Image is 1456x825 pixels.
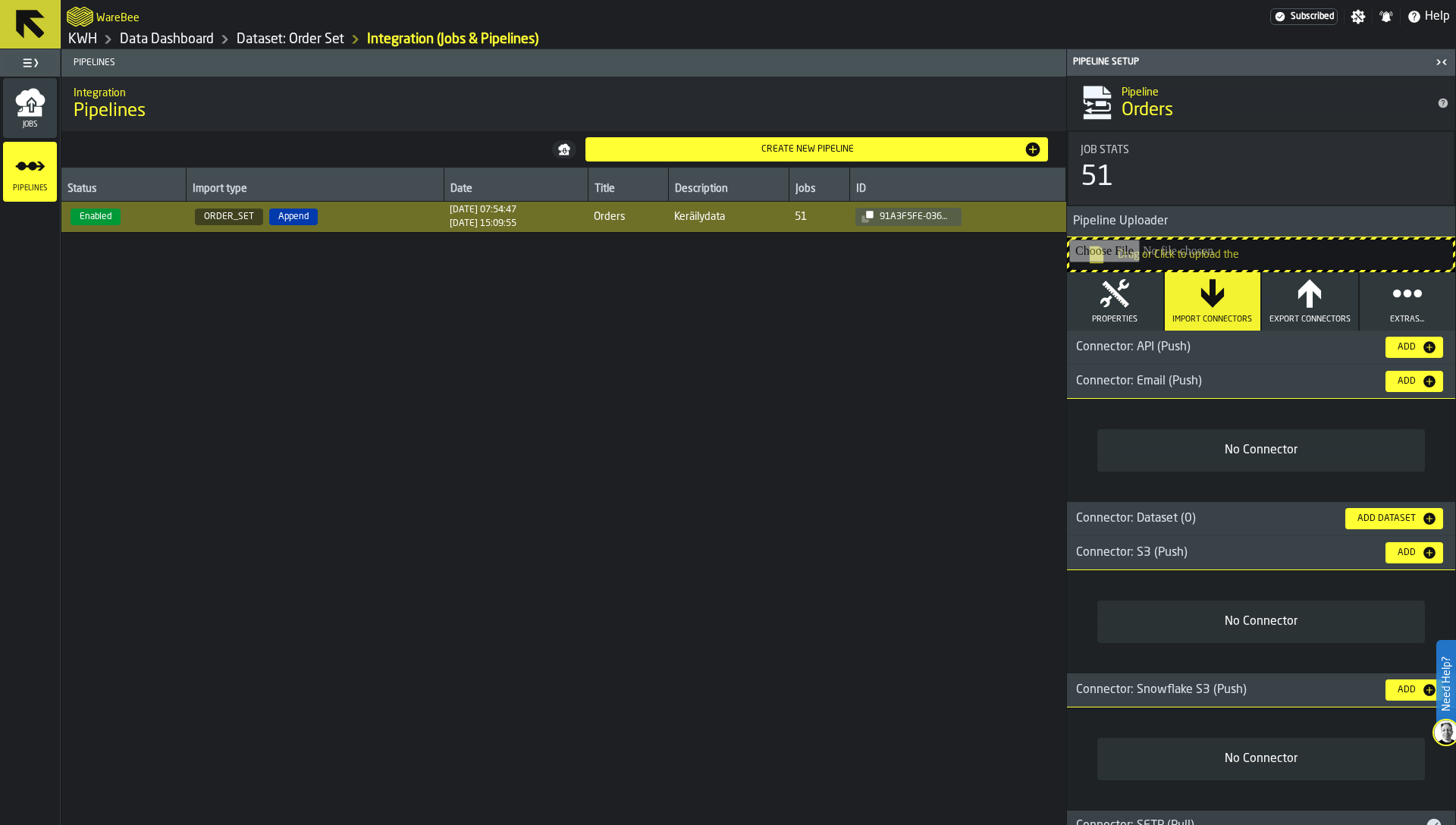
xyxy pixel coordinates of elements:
[874,212,955,222] div: 91a3f5fe-0364-48fb-a154-6edc60c340a6
[795,211,807,223] div: 51
[552,140,576,158] button: button-
[367,31,538,48] div: Integration (Jobs & Pipelines)
[1385,337,1443,358] button: button-Add
[3,142,57,202] li: menu Pipelines
[1067,338,1373,356] div: Connector: API (Push)
[1092,315,1137,325] span: Properties
[450,183,582,198] div: Date
[1270,8,1338,25] a: link-to-/wh/i/4fb45246-3b77-4bb5-b880-c337c3c5facb/settings/billing
[96,9,140,24] h2: Sub Title
[1067,673,1455,707] h3: title-section-Connector: Snowflake S3 (Push)
[450,218,516,229] div: Updated at
[1373,9,1400,24] label: button-toggle-Notifications
[855,208,962,226] button: button-91a3f5fe-0364-48fb-a154-6edc60c340a6
[67,30,758,49] nav: Breadcrumb
[1109,750,1413,768] div: No Connector
[1385,542,1443,563] button: button-Add
[1081,144,1442,156] div: Title
[1081,144,1129,156] span: Job Stats
[1067,206,1455,237] h3: title-section-Pipeline Uploader
[595,183,662,198] div: Title
[74,99,146,124] span: Pipelines
[585,137,1049,162] button: button-Create new pipeline
[450,205,516,215] div: Created at
[3,184,57,193] span: Pipelines
[67,3,93,30] a: logo-header
[1392,547,1422,558] div: Add
[1345,508,1443,529] button: button-Add Dataset
[1067,536,1455,570] h3: title-section-Connector: S3 (Push)
[1431,53,1452,71] label: button-toggle-Close me
[1392,376,1422,387] div: Add
[1392,685,1422,695] div: Add
[1351,513,1422,524] div: Add Dataset
[1067,212,1168,231] span: Pipeline Uploader
[1122,99,1173,123] span: Orders
[1172,315,1252,325] span: Import Connectors
[1401,8,1456,26] label: button-toggle-Help
[71,209,121,225] span: Enabled
[1269,315,1351,325] span: Export Connectors
[1109,441,1413,460] div: No Connector
[61,77,1066,131] div: title-Pipelines
[237,31,344,48] a: link-to-/wh/i/4fb45246-3b77-4bb5-b880-c337c3c5facb/data/orders/
[68,31,97,48] a: link-to-/wh/i/4fb45246-3b77-4bb5-b880-c337c3c5facb
[1067,372,1373,391] div: Connector: Email (Push)
[67,58,1066,68] span: Pipelines
[1270,8,1338,25] div: Menu Subscription
[674,211,783,223] span: Keräilydata
[1291,11,1334,22] span: Subscribed
[1345,9,1372,24] label: button-toggle-Settings
[591,144,1025,155] div: Create new pipeline
[1122,83,1425,99] h2: Sub Title
[1070,57,1431,67] div: Pipeline Setup
[1385,679,1443,701] button: button-Add
[1390,315,1424,325] span: Extras...
[1425,8,1450,26] span: Help
[1392,342,1422,353] div: Add
[1067,544,1373,562] div: Connector: S3 (Push)
[67,183,180,198] div: Status
[1067,365,1455,399] h3: title-section-Connector: Email (Push)
[856,183,1059,198] div: ID
[1067,681,1373,699] div: Connector: Snowflake S3 (Push)
[1067,331,1455,365] h3: title-section-Connector: API (Push)
[3,121,57,129] span: Jobs
[675,183,783,198] div: Description
[1068,132,1454,205] div: stat-Job Stats
[795,183,843,198] div: Jobs
[74,84,1054,99] h2: Sub Title
[594,211,662,223] span: Orders
[269,209,318,225] span: Append
[1438,641,1454,726] label: Need Help?
[1067,49,1455,76] header: Pipeline Setup
[1076,513,1196,525] span: Connector: Dataset (0)
[1109,613,1413,631] div: No Connector
[193,183,438,198] div: Import type
[195,209,263,225] span: ORDER_SET
[3,78,57,139] li: menu Jobs
[3,52,57,74] label: button-toggle-Toggle Full Menu
[1067,502,1455,536] h3: title-section-[object Object]
[1081,162,1114,193] div: 51
[1385,371,1443,392] button: button-Add
[1067,76,1455,130] div: title-Orders
[1069,240,1453,270] input: Drag or Click to upload the
[120,31,214,48] a: link-to-/wh/i/4fb45246-3b77-4bb5-b880-c337c3c5facb/data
